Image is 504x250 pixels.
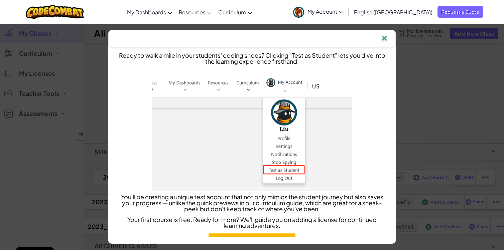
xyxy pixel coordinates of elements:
p: You'll be creating a unique test account that not only mimics the student journey but also saves ... [118,194,386,212]
a: My Account [290,1,347,22]
img: CodeCombat logo [26,5,84,19]
img: IconClose.svg [380,34,389,44]
p: Your first course is free. Ready for more? We'll guide you on adding a license for continued lear... [118,217,386,229]
img: avatar [293,7,304,18]
span: Resources [179,9,206,16]
span: My Account [307,8,343,15]
span: Curriculum [218,9,246,16]
span: English ([GEOGRAPHIC_DATA]) [354,9,432,16]
img: test as student [152,72,352,191]
p: Ready to walk a mile in your students' coding shoes? Clicking "Test as Student" lets you dive int... [118,52,386,64]
a: Resources [175,3,215,21]
a: Request a Quote [437,6,483,18]
a: Curriculum [215,3,255,21]
a: English ([GEOGRAPHIC_DATA]) [351,3,436,21]
span: My Dashboards [127,9,166,16]
a: My Dashboards [124,3,175,21]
